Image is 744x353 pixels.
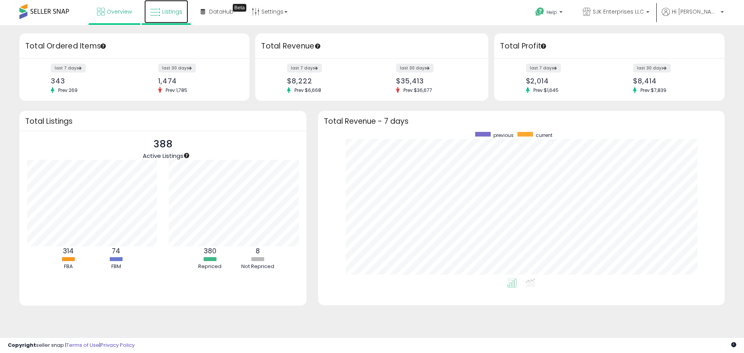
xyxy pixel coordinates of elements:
[400,87,436,93] span: Prev: $36,677
[25,41,244,52] h3: Total Ordered Items
[8,341,36,349] strong: Copyright
[493,132,514,138] span: previous
[51,77,129,85] div: 343
[261,41,483,52] h3: Total Revenue
[25,118,301,124] h3: Total Listings
[540,43,547,50] div: Tooltip anchor
[112,246,120,256] b: 74
[66,341,99,349] a: Terms of Use
[100,341,135,349] a: Privacy Policy
[291,87,325,93] span: Prev: $6,668
[183,152,190,159] div: Tooltip anchor
[662,8,724,25] a: Hi [PERSON_NAME]
[143,137,183,152] p: 388
[547,9,557,16] span: Help
[314,43,321,50] div: Tooltip anchor
[209,8,234,16] span: DataHub
[396,77,475,85] div: $35,413
[233,4,246,12] div: Tooltip anchor
[63,246,74,256] b: 314
[158,77,236,85] div: 1,474
[633,77,711,85] div: $8,414
[536,132,552,138] span: current
[187,263,233,270] div: Repriced
[8,342,135,349] div: seller snap | |
[637,87,670,93] span: Prev: $7,839
[535,7,545,17] i: Get Help
[100,43,107,50] div: Tooltip anchor
[287,64,322,73] label: last 7 days
[396,64,434,73] label: last 30 days
[93,263,139,270] div: FBM
[256,246,260,256] b: 8
[672,8,718,16] span: Hi [PERSON_NAME]
[107,8,132,16] span: Overview
[287,77,366,85] div: $8,222
[526,77,604,85] div: $2,014
[158,64,196,73] label: last 30 days
[500,41,718,52] h3: Total Profit
[51,64,86,73] label: last 7 days
[54,87,81,93] span: Prev: 269
[633,64,671,73] label: last 30 days
[526,64,561,73] label: last 7 days
[529,1,570,25] a: Help
[529,87,562,93] span: Prev: $1,645
[204,246,216,256] b: 380
[162,8,182,16] span: Listings
[234,263,281,270] div: Not Repriced
[162,87,191,93] span: Prev: 1,785
[324,118,719,124] h3: Total Revenue - 7 days
[593,8,644,16] span: SJK Enterprises LLC
[143,152,183,160] span: Active Listings
[45,263,92,270] div: FBA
